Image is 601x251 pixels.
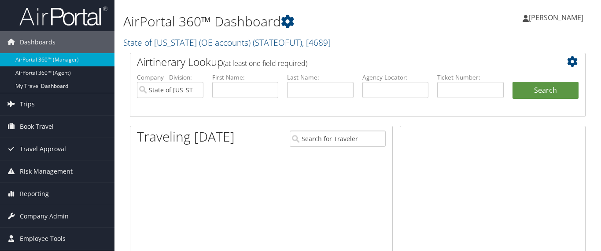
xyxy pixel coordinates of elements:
[362,73,429,82] label: Agency Locator:
[253,36,302,48] span: ( STATEOFUT )
[20,93,35,115] span: Trips
[20,183,49,205] span: Reporting
[20,138,66,160] span: Travel Approval
[20,31,55,53] span: Dashboards
[137,73,203,82] label: Company - Division:
[123,36,331,48] a: State of [US_STATE] (OE accounts)
[123,12,436,31] h1: AirPortal 360™ Dashboard
[437,73,504,82] label: Ticket Number:
[290,131,386,147] input: Search for Traveler
[20,116,54,138] span: Book Travel
[529,13,583,22] span: [PERSON_NAME]
[212,73,279,82] label: First Name:
[523,4,592,31] a: [PERSON_NAME]
[137,127,235,146] h1: Traveling [DATE]
[137,55,541,69] h2: Airtinerary Lookup
[20,205,69,227] span: Company Admin
[513,82,579,99] button: Search
[20,160,73,182] span: Risk Management
[287,73,354,82] label: Last Name:
[19,6,107,26] img: airportal-logo.png
[223,58,307,68] span: (at least one field required)
[20,228,66,250] span: Employee Tools
[302,36,331,48] span: , [ 4689 ]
